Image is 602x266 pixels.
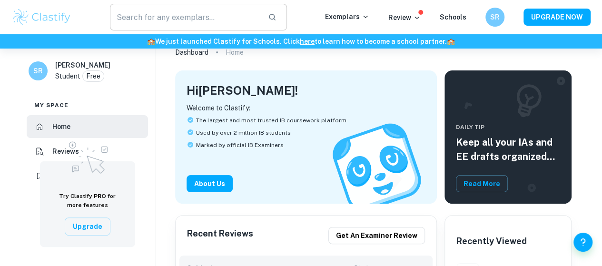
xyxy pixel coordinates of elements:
[490,12,501,22] h6: SR
[196,128,291,137] span: Used by over 2 million IB students
[300,38,315,45] a: here
[55,71,80,81] p: Student
[27,140,148,163] a: Reviews
[110,4,260,30] input: Search for any exemplars...
[447,38,455,45] span: 🏫
[52,121,70,132] h6: Home
[456,175,508,192] button: Read More
[52,146,79,157] h6: Reviews
[187,82,298,99] h4: Hi [PERSON_NAME] !
[485,8,504,27] button: SR
[51,192,124,210] h6: Try Clastify for more features
[2,36,600,47] h6: We just launched Clastify for Schools. Click to learn how to become a school partner.
[147,38,155,45] span: 🏫
[388,12,421,23] p: Review
[94,193,106,199] span: PRO
[328,227,425,244] button: Get an examiner review
[64,136,111,177] img: Upgrade to Pro
[196,141,284,149] span: Marked by official IB Examiners
[65,217,110,236] button: Upgrade
[456,135,560,164] h5: Keep all your IAs and EE drafts organized and dated
[325,11,369,22] p: Exemplars
[33,66,44,76] h6: SR
[440,13,466,21] a: Schools
[27,115,148,138] a: Home
[55,60,110,70] h6: [PERSON_NAME]
[456,123,560,131] span: Daily Tip
[187,103,425,113] p: Welcome to Clastify:
[175,46,208,59] a: Dashboard
[11,8,72,27] img: Clastify logo
[86,71,100,81] p: Free
[523,9,591,26] button: UPGRADE NOW
[573,233,592,252] button: Help and Feedback
[34,101,69,109] span: My space
[196,116,346,125] span: The largest and most trusted IB coursework platform
[187,227,253,244] h6: Recent Reviews
[226,47,244,58] p: Home
[456,235,527,248] h6: Recently Viewed
[187,175,233,192] button: About Us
